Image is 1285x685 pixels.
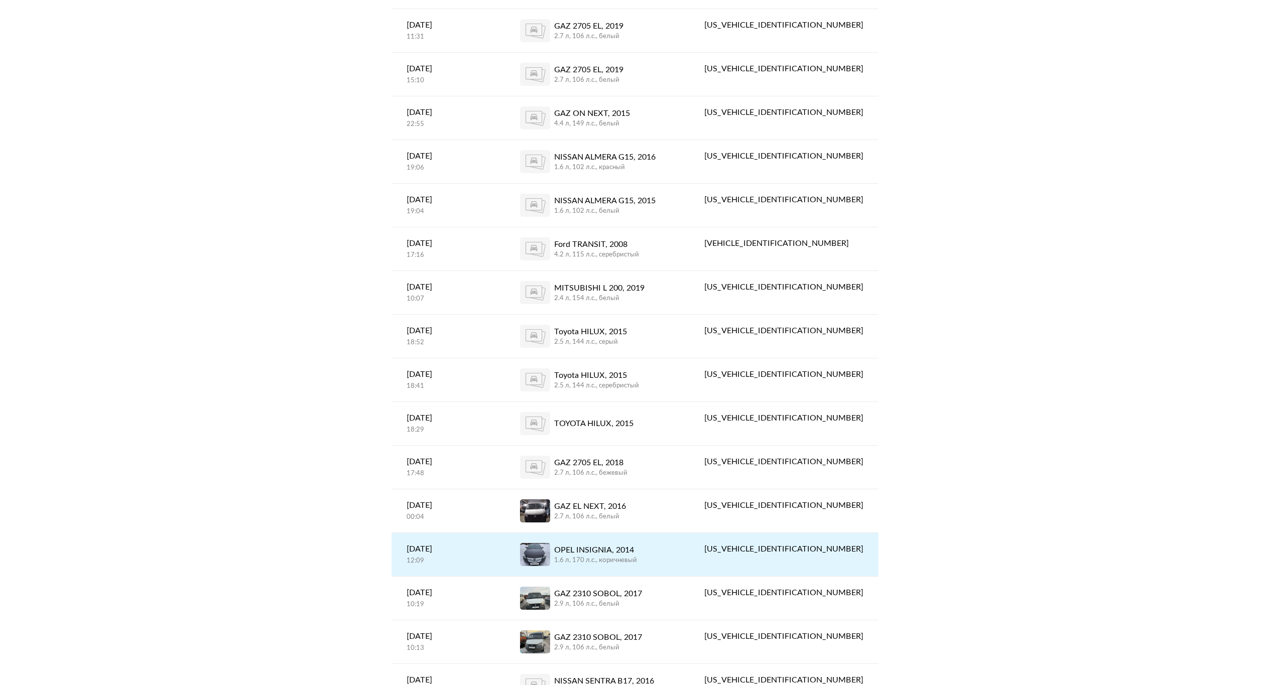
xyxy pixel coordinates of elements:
[407,600,490,609] div: 10:19
[704,237,863,249] div: [VEHICLE_IDENTIFICATION_NUMBER]
[554,600,642,609] div: 2.9 л, 106 л.c., белый
[407,426,490,435] div: 18:29
[689,620,878,652] a: [US_VEHICLE_IDENTIFICATION_NUMBER]
[407,237,490,249] div: [DATE]
[689,9,878,41] a: [US_VEHICLE_IDENTIFICATION_NUMBER]
[407,106,490,118] div: [DATE]
[505,489,689,532] a: GAZ EL NEXT, 20162.7 л, 106 л.c., белый
[704,368,863,380] div: [US_VEHICLE_IDENTIFICATION_NUMBER]
[392,533,505,576] a: [DATE]12:09
[554,151,656,163] div: NISSAN ALMERA G15, 2016
[689,271,878,303] a: [US_VEHICLE_IDENTIFICATION_NUMBER]
[689,227,878,259] a: [VEHICLE_IDENTIFICATION_NUMBER]
[505,96,689,140] a: GAZ ON NEXT, 20154.4 л, 149 л.c., белый
[554,119,630,128] div: 4.4 л, 149 л.c., белый
[554,20,623,32] div: GAZ 2705 EL, 2019
[554,338,627,347] div: 2.5 л, 144 л.c., серый
[407,456,490,468] div: [DATE]
[689,96,878,128] a: [US_VEHICLE_IDENTIFICATION_NUMBER]
[407,338,490,347] div: 18:52
[392,271,505,314] a: [DATE]10:07
[704,63,863,75] div: [US_VEHICLE_IDENTIFICATION_NUMBER]
[505,140,689,183] a: NISSAN ALMERA G15, 20161.6 л, 102 л.c., красный
[407,412,490,424] div: [DATE]
[407,644,490,653] div: 10:13
[392,620,505,663] a: [DATE]10:13
[407,164,490,173] div: 19:06
[704,325,863,337] div: [US_VEHICLE_IDENTIFICATION_NUMBER]
[407,150,490,162] div: [DATE]
[704,543,863,555] div: [US_VEHICLE_IDENTIFICATION_NUMBER]
[505,227,689,270] a: Ford TRANSIT, 20084.2 л, 115 л.c., серебристый
[505,402,689,445] a: TOYOTA HILUX, 2015
[505,271,689,314] a: MITSUBISHI L 200, 20192.4 л, 154 л.c., белый
[505,620,689,663] a: GAZ 2310 SOBOL, 20172.9 л, 106 л.c., белый
[407,33,490,42] div: 11:31
[554,326,627,338] div: Toyota HILUX, 2015
[704,499,863,511] div: [US_VEHICLE_IDENTIFICATION_NUMBER]
[407,325,490,337] div: [DATE]
[554,76,623,85] div: 2.7 л, 106 л.c., белый
[407,368,490,380] div: [DATE]
[554,500,626,512] div: GAZ EL NEXT, 2016
[554,107,630,119] div: GAZ ON NEXT, 2015
[407,587,490,599] div: [DATE]
[689,446,878,478] a: [US_VEHICLE_IDENTIFICATION_NUMBER]
[407,499,490,511] div: [DATE]
[689,533,878,565] a: [US_VEHICLE_IDENTIFICATION_NUMBER]
[704,456,863,468] div: [US_VEHICLE_IDENTIFICATION_NUMBER]
[392,53,505,95] a: [DATE]15:10
[407,557,490,566] div: 12:09
[689,53,878,85] a: [US_VEHICLE_IDENTIFICATION_NUMBER]
[704,630,863,642] div: [US_VEHICLE_IDENTIFICATION_NUMBER]
[554,643,642,652] div: 2.9 л, 106 л.c., белый
[505,533,689,576] a: OPEL INSIGNIA, 20141.6 л, 170 л.c., коричневый
[407,469,490,478] div: 17:48
[554,64,623,76] div: GAZ 2705 EL, 2019
[554,238,639,250] div: Ford TRANSIT, 2008
[689,577,878,609] a: [US_VEHICLE_IDENTIFICATION_NUMBER]
[689,140,878,172] a: [US_VEHICLE_IDENTIFICATION_NUMBER]
[704,106,863,118] div: [US_VEHICLE_IDENTIFICATION_NUMBER]
[505,315,689,358] a: Toyota HILUX, 20152.5 л, 144 л.c., серый
[554,512,626,521] div: 2.7 л, 106 л.c., белый
[704,281,863,293] div: [US_VEHICLE_IDENTIFICATION_NUMBER]
[704,412,863,424] div: [US_VEHICLE_IDENTIFICATION_NUMBER]
[392,227,505,270] a: [DATE]17:16
[392,9,505,52] a: [DATE]11:31
[407,513,490,522] div: 00:04
[554,195,656,207] div: NISSAN ALMERA G15, 2015
[554,207,656,216] div: 1.6 л, 102 л.c., белый
[407,251,490,260] div: 17:16
[505,184,689,227] a: NISSAN ALMERA G15, 20151.6 л, 102 л.c., белый
[554,631,642,643] div: GAZ 2310 SOBOL, 2017
[505,358,689,401] a: Toyota HILUX, 20152.5 л, 144 л.c., серебристый
[554,369,639,381] div: Toyota HILUX, 2015
[554,282,645,294] div: MITSUBISHI L 200, 2019
[554,381,639,390] div: 2.5 л, 144 л.c., серебристый
[689,489,878,521] a: [US_VEHICLE_IDENTIFICATION_NUMBER]
[554,418,633,430] div: TOYOTA HILUX, 2015
[392,402,505,445] a: [DATE]18:29
[554,469,627,478] div: 2.7 л, 106 л.c., бежевый
[554,32,623,41] div: 2.7 л, 106 л.c., белый
[554,294,645,303] div: 2.4 л, 154 л.c., белый
[407,207,490,216] div: 19:04
[407,63,490,75] div: [DATE]
[392,489,505,532] a: [DATE]00:04
[505,446,689,489] a: GAZ 2705 EL, 20182.7 л, 106 л.c., бежевый
[407,382,490,391] div: 18:41
[505,577,689,620] a: GAZ 2310 SOBOL, 20172.9 л, 106 л.c., белый
[704,587,863,599] div: [US_VEHICLE_IDENTIFICATION_NUMBER]
[407,630,490,642] div: [DATE]
[505,53,689,96] a: GAZ 2705 EL, 20192.7 л, 106 л.c., белый
[407,76,490,85] div: 15:10
[392,140,505,183] a: [DATE]19:06
[407,543,490,555] div: [DATE]
[392,96,505,139] a: [DATE]22:55
[505,9,689,52] a: GAZ 2705 EL, 20192.7 л, 106 л.c., белый
[407,120,490,129] div: 22:55
[704,194,863,206] div: [US_VEHICLE_IDENTIFICATION_NUMBER]
[392,358,505,401] a: [DATE]18:41
[689,358,878,390] a: [US_VEHICLE_IDENTIFICATION_NUMBER]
